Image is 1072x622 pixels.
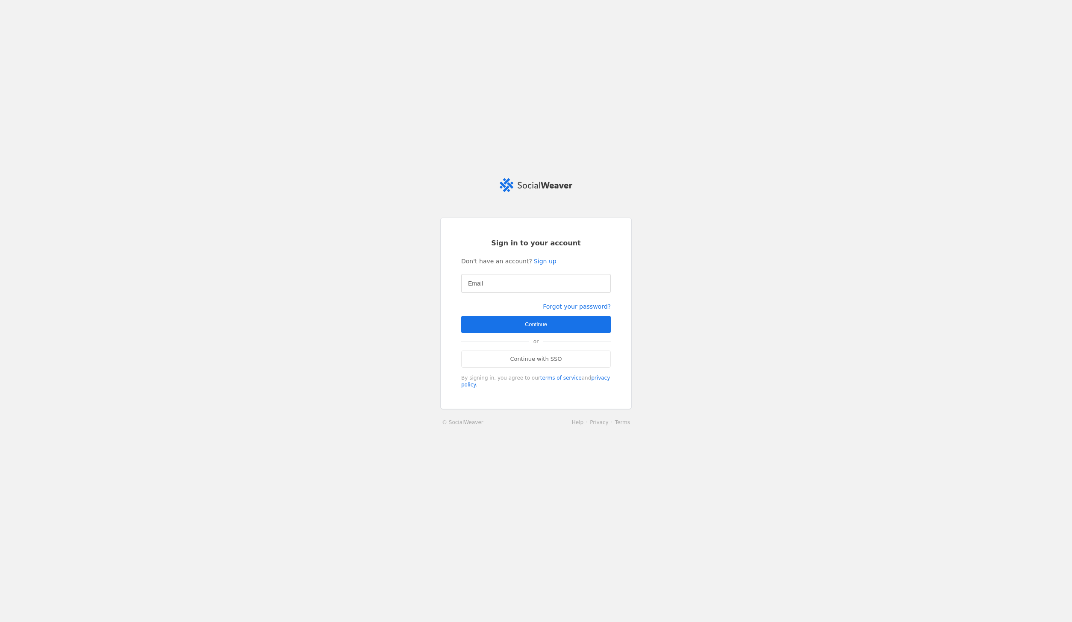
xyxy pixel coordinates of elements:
[468,278,604,289] input: Email
[461,351,611,368] a: Continue with SSO
[461,257,532,265] span: Don't have an account?
[529,333,543,350] span: or
[609,418,615,427] li: ·
[461,375,610,388] a: privacy policy
[590,419,608,425] a: Privacy
[572,419,583,425] a: Help
[543,303,611,310] a: Forgot your password?
[491,239,581,248] span: Sign in to your account
[461,374,611,388] div: By signing in, you agree to our and .
[525,320,547,329] span: Continue
[468,278,483,289] mat-label: Email
[461,316,611,333] button: Continue
[442,418,483,427] a: © SocialWeaver
[534,257,557,265] a: Sign up
[583,418,590,427] li: ·
[615,419,630,425] a: Terms
[540,375,582,381] a: terms of service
